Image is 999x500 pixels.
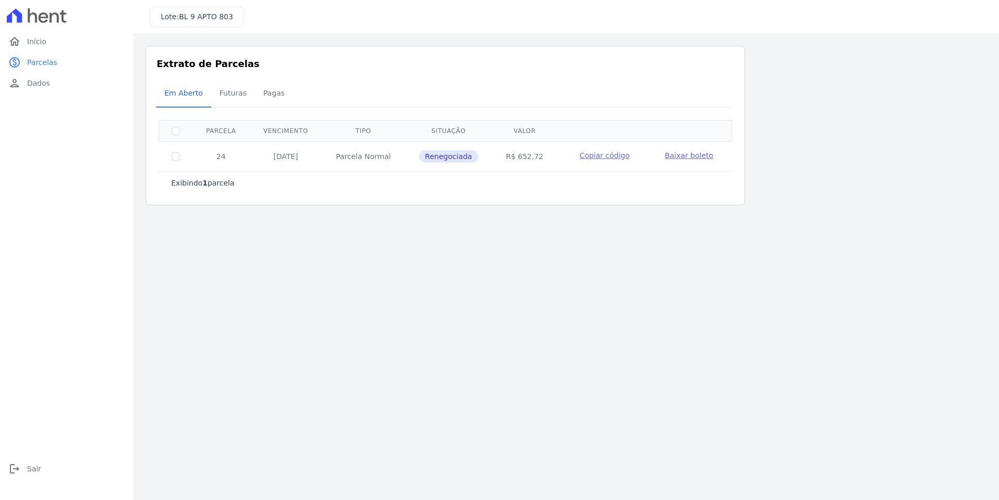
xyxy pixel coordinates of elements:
[158,83,209,103] span: Em Aberto
[569,150,639,161] button: Copiar código
[4,73,129,94] a: personDados
[8,35,21,48] i: home
[27,36,46,47] span: Início
[322,120,405,141] th: Tipo
[665,150,713,161] a: Baixar boleto
[179,12,233,21] span: BL 9 APTO 803
[8,77,21,89] i: person
[492,120,557,141] th: Valor
[27,78,50,88] span: Dados
[4,31,129,52] a: homeInício
[322,141,405,171] td: Parcela Normal
[8,463,21,475] i: logout
[211,81,255,108] a: Futuras
[157,57,734,71] h3: Extrato de Parcelas
[171,178,235,188] p: Exibindo parcela
[250,141,322,171] td: [DATE]
[27,464,41,474] span: Sair
[4,458,129,479] a: logoutSair
[250,120,322,141] th: Vencimento
[405,120,492,141] th: Situação
[665,151,713,160] span: Baixar boleto
[4,52,129,73] a: paidParcelas
[202,179,208,187] b: 1
[193,120,250,141] th: Parcela
[492,141,557,171] td: R$ 652,72
[156,81,211,108] a: Em Aberto
[8,56,21,69] i: paid
[257,83,291,103] span: Pagas
[419,150,478,163] span: Renegociada
[213,83,253,103] span: Futuras
[193,141,250,171] td: 24
[27,57,57,68] span: Parcelas
[255,81,293,108] a: Pagas
[580,151,630,160] span: Copiar código
[161,11,233,22] h3: Lote:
